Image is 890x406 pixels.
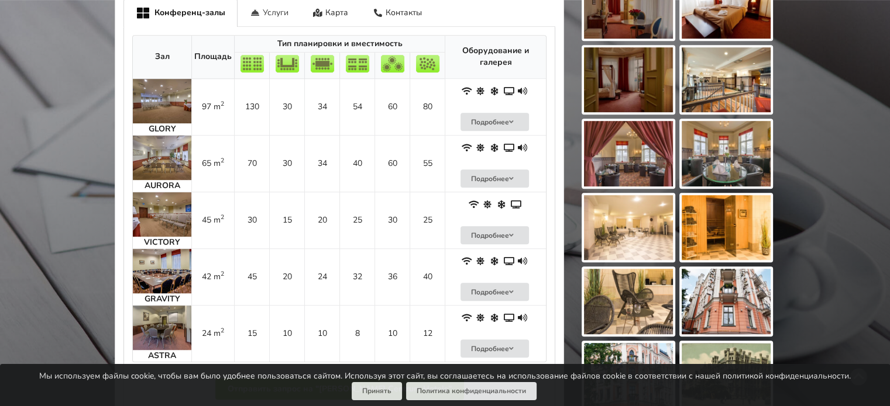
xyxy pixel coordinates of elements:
[234,248,269,305] td: 45
[133,306,191,350] img: Конференц-залы | Рига | Monika Centrum Hotels | Фото
[504,313,516,324] span: Проектор и экран
[584,269,673,334] a: Monika Centrum Hotels | Рига | Площадка для мероприятий - фото галереи
[374,135,410,192] td: 60
[339,192,374,248] td: 25
[133,136,191,180] img: Конференц-залы | Рига | Monika Centrum Hotels | Фото
[490,313,501,324] span: Кондиционер
[490,86,501,97] span: Кондиционер
[682,121,771,186] img: Monika Centrum Hotels | Рига | Площадка для мероприятий - фото галереи
[406,382,537,400] a: Политика конфиденциальности
[490,143,501,154] span: Кондиционер
[269,305,304,362] td: 10
[462,86,473,97] span: WiFi
[240,55,264,72] img: Театр
[234,135,269,192] td: 70
[133,36,191,79] th: Зал
[462,313,473,324] span: WiFi
[133,79,191,123] img: Конференц-залы | Рига | Monika Centrum Hotels | Фото
[269,248,304,305] td: 20
[410,305,445,362] td: 12
[504,143,516,154] span: Проектор и экран
[234,192,269,248] td: 30
[584,121,673,186] img: Monika Centrum Hotels | Рига | Площадка для мероприятий - фото галереи
[518,143,530,154] span: Встроенная аудиосистема
[269,192,304,248] td: 15
[476,313,487,324] span: Естественное освещение
[221,269,224,278] sup: 2
[476,143,487,154] span: Естественное освещение
[191,79,234,135] td: 97 m
[144,237,180,248] strong: VICTORY
[221,213,224,221] sup: 2
[490,256,501,267] span: Кондиционер
[476,256,487,267] span: Естественное освещение
[461,226,530,244] button: Подробнее
[339,305,374,362] td: 8
[133,192,191,237] img: Конференц-залы | Рига | Monika Centrum Hotels | Фото
[504,256,516,267] span: Проектор и экран
[145,180,180,191] strong: AURORA
[584,47,673,113] img: Monika Centrum Hotels | Рига | Площадка для мероприятий - фото галереи
[410,79,445,135] td: 80
[346,55,369,72] img: Класс
[518,256,530,267] span: Встроенная аудиосистема
[191,36,234,79] th: Площадь
[469,199,480,210] span: WiFi
[518,313,530,324] span: Встроенная аудиосистема
[461,169,530,188] button: Подробнее
[461,113,530,131] button: Подробнее
[682,47,771,113] img: Monika Centrum Hotels | Рига | Площадка для мероприятий - фото галереи
[497,199,508,210] span: Кондиционер
[191,305,234,362] td: 24 m
[133,249,191,293] img: Конференц-залы | Рига | Monika Centrum Hotels | Фото
[234,79,269,135] td: 130
[682,195,771,261] img: Monika Centrum Hotels | Рига | Площадка для мероприятий - фото галереи
[504,86,516,97] span: Проектор и экран
[145,293,180,304] strong: GRAVITY
[483,199,494,210] span: Естественное освещение
[461,339,530,358] button: Подробнее
[374,305,410,362] td: 10
[584,195,673,261] img: Monika Centrum Hotels | Рига | Площадка для мероприятий - фото галереи
[374,192,410,248] td: 30
[339,135,374,192] td: 40
[410,248,445,305] td: 40
[339,248,374,305] td: 32
[269,135,304,192] td: 30
[148,350,176,361] strong: ASTRA
[234,305,269,362] td: 15
[304,135,339,192] td: 34
[410,135,445,192] td: 55
[518,86,530,97] span: Встроенная аудиосистема
[511,199,523,210] span: Проектор и экран
[352,382,402,400] button: Принять
[304,248,339,305] td: 24
[374,79,410,135] td: 60
[221,99,224,108] sup: 2
[276,55,299,72] img: U-тип
[234,36,445,53] th: Тип планировки и вместимость
[304,192,339,248] td: 20
[462,143,473,154] span: WiFi
[374,248,410,305] td: 36
[381,55,404,72] img: Банкет
[191,135,234,192] td: 65 m
[304,79,339,135] td: 34
[269,79,304,135] td: 30
[221,156,224,165] sup: 2
[461,283,530,301] button: Подробнее
[445,36,546,79] th: Оборудование и галерея
[221,326,224,335] sup: 2
[682,269,771,334] img: Monika Centrum Hotels | Рига | Площадка для мероприятий - фото галереи
[462,256,473,267] span: WiFi
[476,86,487,97] span: Естественное освещение
[191,248,234,305] td: 42 m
